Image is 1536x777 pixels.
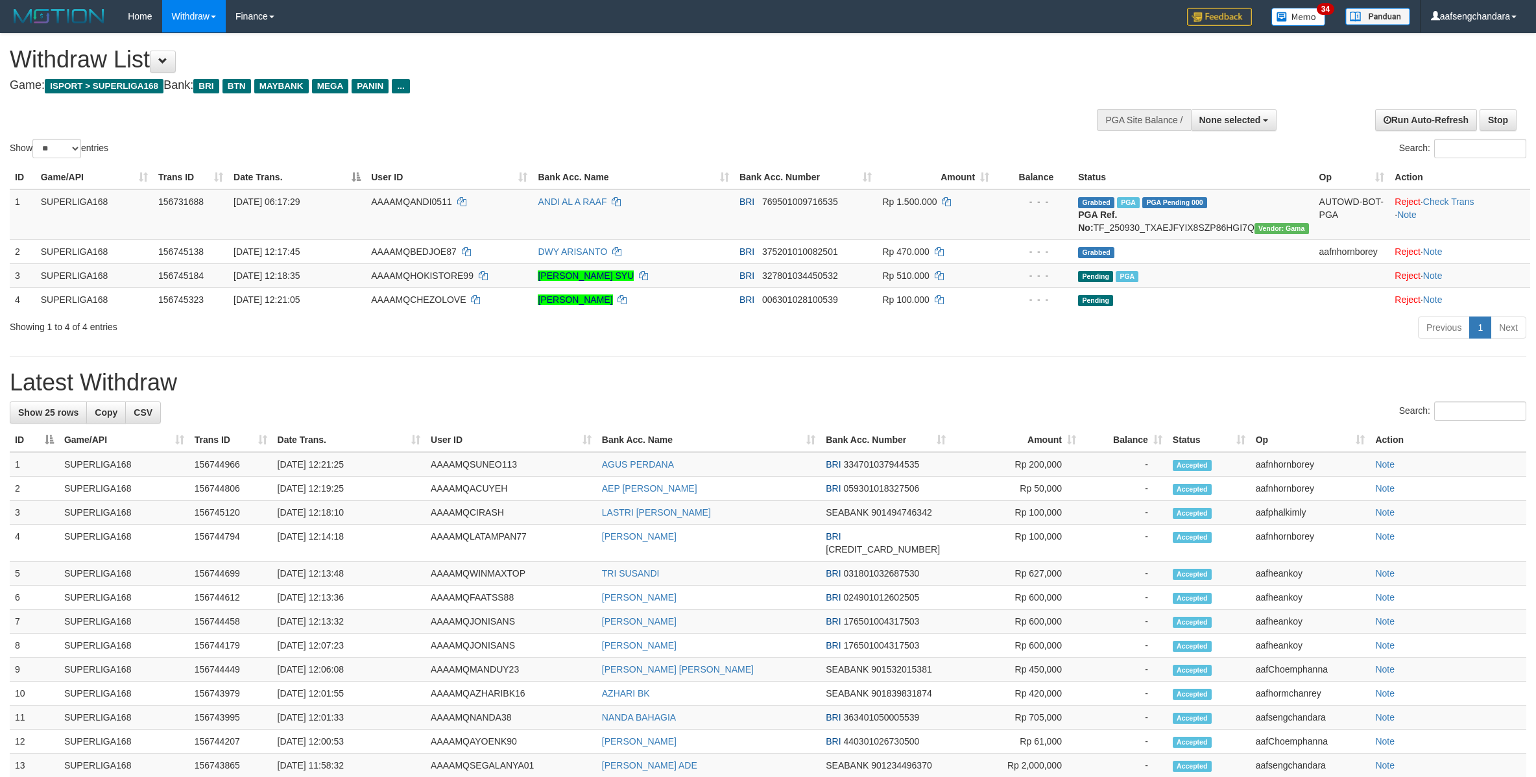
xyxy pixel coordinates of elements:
td: - [1081,501,1168,525]
span: Copy 031801032687530 to clipboard [843,568,919,579]
img: panduan.png [1345,8,1410,25]
span: SEABANK [826,760,869,771]
a: Reject [1395,246,1421,257]
span: Copy 901234496370 to clipboard [871,760,931,771]
td: AUTOWD-BOT-PGA [1314,189,1390,240]
span: BRI [826,640,841,651]
div: PGA Site Balance / [1097,109,1190,131]
td: Rp 50,000 [951,477,1081,501]
span: BRI [739,294,754,305]
td: AAAAMQJONISANS [426,610,597,634]
th: Game/API: activate to sort column ascending [36,165,153,189]
td: Rp 627,000 [951,562,1081,586]
span: Copy 901532015381 to clipboard [871,664,931,675]
span: Accepted [1173,665,1212,676]
td: aafnhornborey [1251,477,1371,501]
a: Reject [1395,270,1421,281]
a: Note [1423,270,1443,281]
b: PGA Ref. No: [1078,209,1117,233]
a: Note [1375,688,1395,699]
span: Copy 006301028100539 to clipboard [762,294,838,305]
span: Show 25 rows [18,407,78,418]
td: SUPERLIGA168 [59,525,189,562]
a: Note [1375,616,1395,627]
label: Show entries [10,139,108,158]
span: BRI [826,592,841,603]
td: aafnhornborey [1251,452,1371,477]
td: SUPERLIGA168 [59,586,189,610]
span: Accepted [1173,460,1212,471]
span: Copy 024901012602505 to clipboard [843,592,919,603]
span: Accepted [1173,737,1212,748]
span: Copy 440301026730500 to clipboard [843,736,919,747]
a: ANDI AL A RAAF [538,197,606,207]
span: Rp 470.000 [882,246,929,257]
span: AAAAMQCHEZOLOVE [371,294,466,305]
th: Status [1073,165,1314,189]
a: Note [1375,712,1395,723]
td: aafChoemphanna [1251,658,1371,682]
td: - [1081,452,1168,477]
td: SUPERLIGA168 [59,706,189,730]
span: BRI [826,483,841,494]
td: SUPERLIGA168 [59,682,189,706]
td: AAAAMQAYOENK90 [426,730,597,754]
a: Copy [86,401,126,424]
td: 8 [10,634,59,658]
td: 2 [10,239,36,263]
td: aafnhornborey [1251,525,1371,562]
span: ISPORT > SUPERLIGA168 [45,79,163,93]
span: CSV [134,407,152,418]
span: BRI [739,270,754,281]
td: SUPERLIGA168 [59,658,189,682]
td: AAAAMQLATAMPAN77 [426,525,597,562]
a: Reject [1395,197,1421,207]
th: Bank Acc. Number: activate to sort column ascending [821,428,951,452]
a: Stop [1480,109,1517,131]
td: 156744806 [189,477,272,501]
span: AAAAMQBEDJOE87 [371,246,457,257]
td: Rp 705,000 [951,706,1081,730]
td: AAAAMQFAATSS88 [426,586,597,610]
a: Previous [1418,317,1470,339]
span: Marked by aafromsomean [1117,197,1140,208]
span: Copy 362801050501538 to clipboard [826,544,940,555]
td: aafsengchandara [1251,706,1371,730]
td: 3 [10,501,59,525]
td: [DATE] 12:13:48 [272,562,426,586]
span: Pending [1078,271,1113,282]
a: AEP [PERSON_NAME] [602,483,697,494]
a: [PERSON_NAME] SYU [538,270,634,281]
span: SEABANK [826,688,869,699]
td: [DATE] 12:13:36 [272,586,426,610]
td: Rp 61,000 [951,730,1081,754]
th: User ID: activate to sort column ascending [366,165,533,189]
a: Run Auto-Refresh [1375,109,1477,131]
td: SUPERLIGA168 [36,263,153,287]
a: Note [1375,531,1395,542]
a: Note [1397,209,1417,220]
td: [DATE] 12:01:33 [272,706,426,730]
a: [PERSON_NAME] ADE [602,760,697,771]
td: [DATE] 12:01:55 [272,682,426,706]
button: None selected [1191,109,1277,131]
td: Rp 200,000 [951,452,1081,477]
h1: Latest Withdraw [10,370,1526,396]
td: 156744794 [189,525,272,562]
h4: Game: Bank: [10,79,1011,92]
span: Copy 901839831874 to clipboard [871,688,931,699]
td: [DATE] 12:21:25 [272,452,426,477]
span: 156745138 [158,246,204,257]
td: 7 [10,610,59,634]
span: BRI [193,79,219,93]
td: · [1389,263,1530,287]
a: [PERSON_NAME] [602,736,677,747]
a: NANDA BAHAGIA [602,712,676,723]
span: [DATE] 12:17:45 [234,246,300,257]
h1: Withdraw List [10,47,1011,73]
th: Bank Acc. Number: activate to sort column ascending [734,165,877,189]
td: - [1081,562,1168,586]
a: Note [1375,483,1395,494]
td: AAAAMQMANDUY23 [426,658,597,682]
th: ID: activate to sort column descending [10,428,59,452]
